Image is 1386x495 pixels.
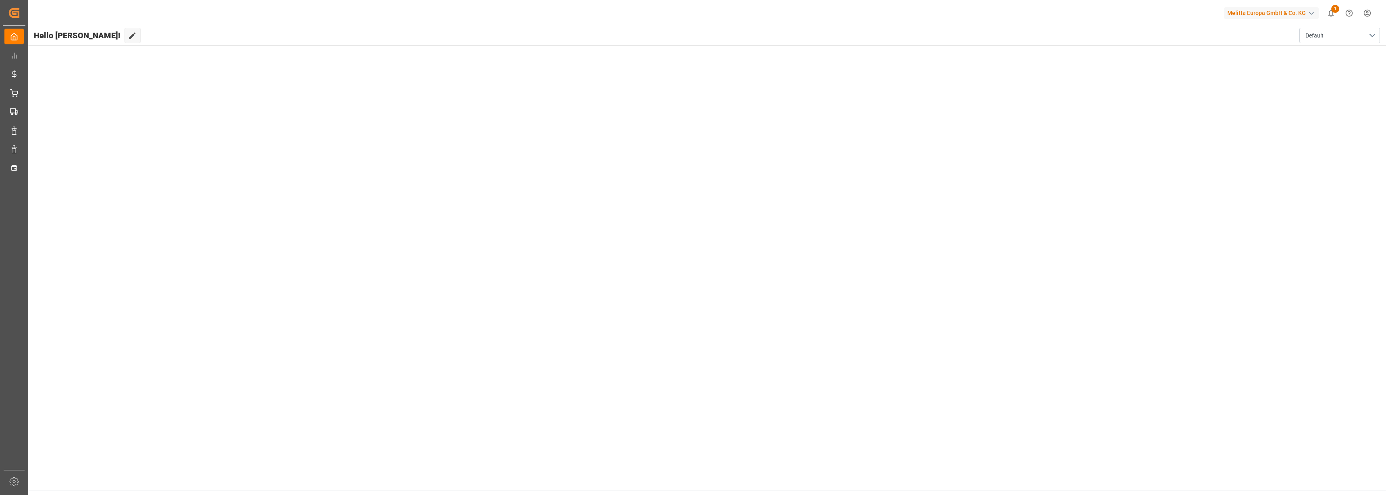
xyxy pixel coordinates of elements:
span: Hello [PERSON_NAME]! [34,28,120,43]
button: Melitta Europa GmbH & Co. KG [1224,5,1322,21]
span: Default [1305,31,1324,40]
button: open menu [1299,28,1380,43]
span: 1 [1331,5,1339,13]
div: Melitta Europa GmbH & Co. KG [1224,7,1319,19]
button: Help Center [1340,4,1358,22]
button: show 1 new notifications [1322,4,1340,22]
